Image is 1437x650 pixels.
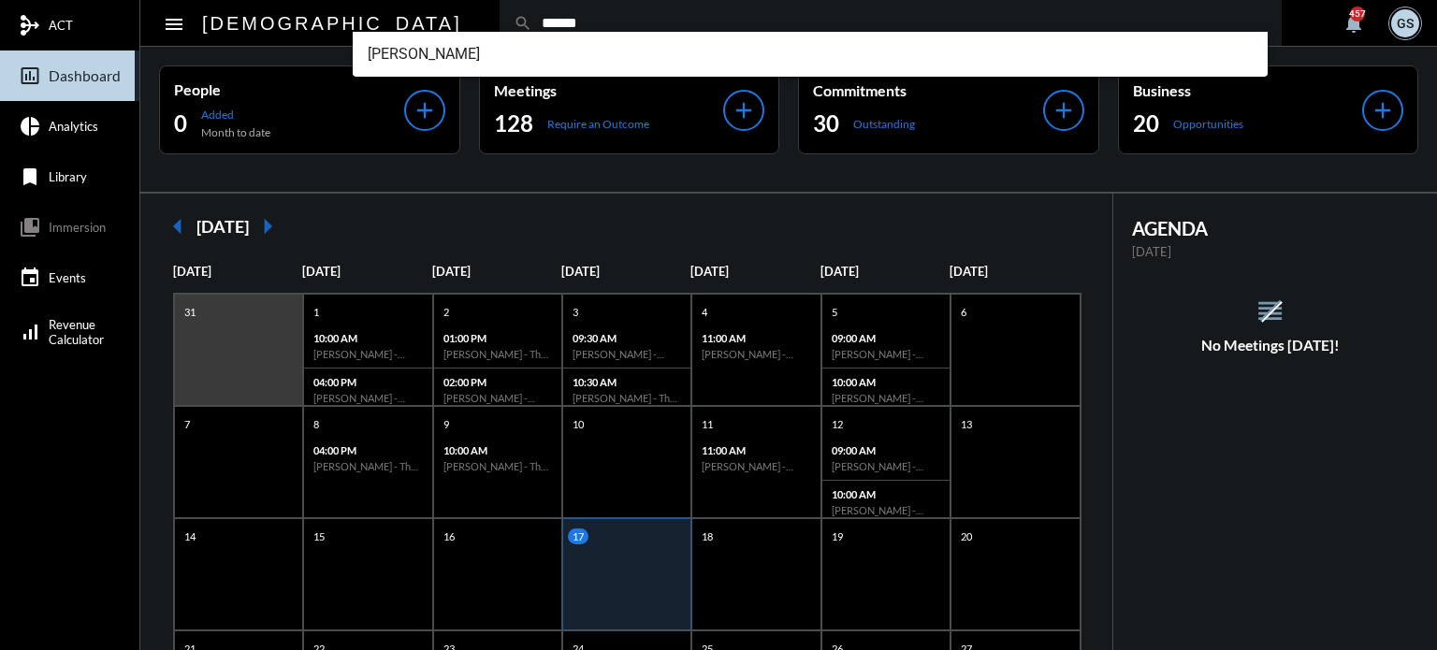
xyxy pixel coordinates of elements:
p: [DATE] [302,264,431,279]
p: 16 [439,528,459,544]
p: 13 [956,416,977,432]
span: ACT [49,18,73,33]
p: 17 [568,528,588,544]
span: Events [49,270,86,285]
mat-icon: Side nav toggle icon [163,13,185,36]
p: 5 [827,304,842,320]
p: 09:00 AM [832,332,940,344]
p: 11 [697,416,718,432]
mat-icon: insert_chart_outlined [19,65,41,87]
h6: [PERSON_NAME] - Action [702,460,810,472]
p: 15 [309,528,329,544]
p: 8 [309,416,324,432]
p: Require an Outcome [547,117,649,131]
h6: [PERSON_NAME] - The Philosophy [573,392,681,404]
p: 4 [697,304,712,320]
p: Outstanding [853,117,915,131]
p: People [174,80,404,98]
h6: [PERSON_NAME] - Action [313,392,422,404]
mat-icon: notifications [1343,12,1365,35]
p: 10:00 AM [832,376,940,388]
mat-icon: pie_chart [19,115,41,137]
p: 10:00 AM [832,488,940,500]
h2: 128 [494,108,533,138]
span: Dashboard [49,67,121,84]
p: 11:00 AM [702,444,810,456]
mat-icon: reorder [1255,296,1285,326]
p: [DATE] [432,264,561,279]
span: Analytics [49,119,98,134]
p: 10:00 AM [313,332,422,344]
h6: [PERSON_NAME] - The Philosophy [313,460,422,472]
mat-icon: add [1370,97,1396,123]
p: 04:00 PM [313,376,422,388]
h5: No Meetings [DATE]! [1113,337,1429,354]
p: Added [201,108,270,122]
button: Toggle sidenav [155,5,193,42]
mat-icon: arrow_left [159,208,196,245]
p: 1 [309,304,324,320]
p: 09:30 AM [573,332,681,344]
p: [DATE] [950,264,1079,279]
p: [DATE] [820,264,950,279]
h2: [DATE] [196,216,249,237]
p: Month to date [201,125,270,139]
p: [DATE] [561,264,690,279]
h6: [PERSON_NAME] - The Philosophy [443,348,552,360]
h6: [PERSON_NAME] - Action [702,348,810,360]
span: Immersion [49,220,106,235]
p: 14 [180,528,200,544]
h2: 30 [813,108,839,138]
h2: 0 [174,108,187,138]
p: 9 [439,416,454,432]
p: 11:00 AM [702,332,810,344]
mat-icon: collections_bookmark [19,216,41,238]
p: Commitments [813,81,1043,99]
h6: [PERSON_NAME] - [PERSON_NAME] - Action [832,348,940,360]
div: 457 [1350,7,1365,22]
p: 12 [827,416,848,432]
h6: [PERSON_NAME] - Action [832,504,940,516]
h6: [PERSON_NAME] - Action [573,348,681,360]
span: Library [49,169,87,184]
h6: [PERSON_NAME] - Action [313,348,422,360]
p: Business [1133,81,1363,99]
p: 10 [568,416,588,432]
div: GS [1391,9,1419,37]
mat-icon: signal_cellular_alt [19,321,41,343]
mat-icon: arrow_right [249,208,286,245]
p: 3 [568,304,583,320]
p: Meetings [494,81,724,99]
p: 09:00 AM [832,444,940,456]
p: 7 [180,416,195,432]
h2: AGENDA [1132,217,1410,239]
p: Opportunities [1173,117,1243,131]
h6: [PERSON_NAME] - The Philosophy [443,460,552,472]
mat-icon: add [731,97,757,123]
p: 01:00 PM [443,332,552,344]
mat-icon: search [514,14,532,33]
mat-icon: add [412,97,438,123]
p: 10:00 AM [443,444,552,456]
h6: [PERSON_NAME] - [PERSON_NAME] - Action [832,460,940,472]
p: 18 [697,528,718,544]
h6: [PERSON_NAME] - Action [832,392,940,404]
p: [DATE] [1132,244,1410,259]
p: [DATE] [690,264,820,279]
mat-icon: event [19,267,41,289]
p: 19 [827,528,848,544]
mat-icon: add [1051,97,1077,123]
p: [DATE] [173,264,302,279]
span: Revenue Calculator [49,317,104,347]
p: 10:30 AM [573,376,681,388]
span: [PERSON_NAME] [368,32,1254,77]
h2: [DEMOGRAPHIC_DATA] [202,8,462,38]
p: 6 [956,304,971,320]
mat-icon: bookmark [19,166,41,188]
p: 2 [439,304,454,320]
p: 31 [180,304,200,320]
mat-icon: mediation [19,14,41,36]
h2: 20 [1133,108,1159,138]
p: 20 [956,528,977,544]
h6: [PERSON_NAME] - Action [443,392,552,404]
